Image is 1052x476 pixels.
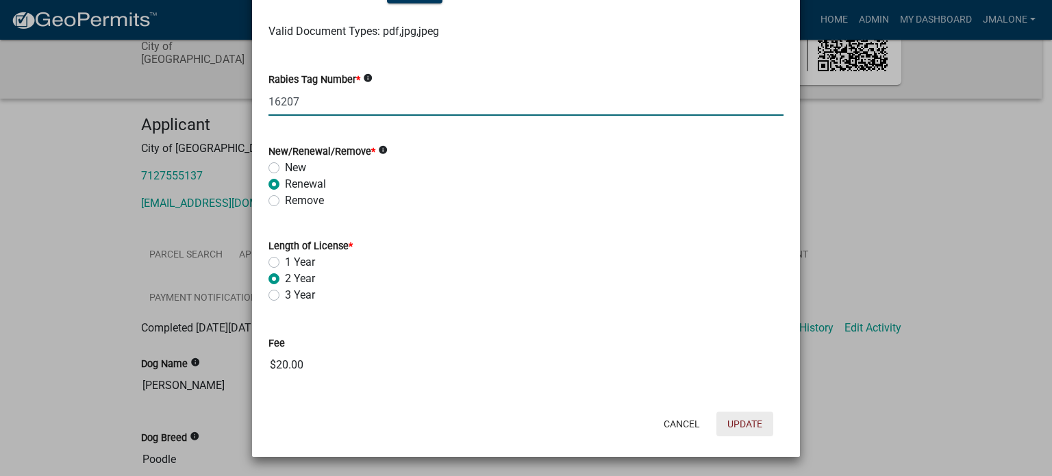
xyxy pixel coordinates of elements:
label: Remove [285,192,324,209]
button: Update [716,412,773,436]
label: Fee [268,339,285,349]
label: New [285,160,306,176]
label: Renewal [285,176,326,192]
label: 3 Year [285,287,315,303]
label: Rabies Tag Number [268,75,360,85]
label: 1 Year [285,254,315,271]
i: info [363,73,373,83]
label: 2 Year [285,271,315,287]
span: Valid Document Types: pdf,jpg,jpeg [268,25,439,38]
label: New/Renewal/Remove [268,147,375,157]
label: Length of License [268,242,353,251]
i: info [378,145,388,155]
button: Cancel [653,412,711,436]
